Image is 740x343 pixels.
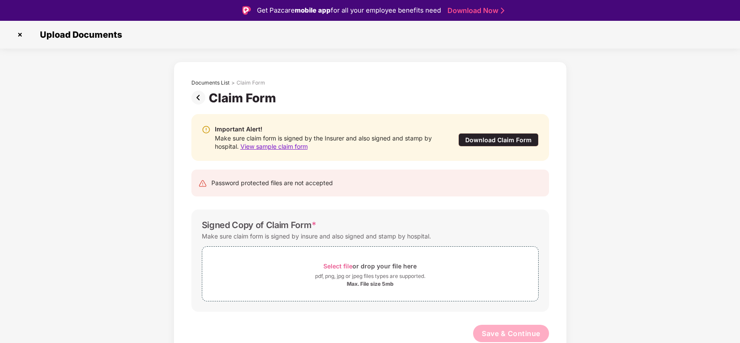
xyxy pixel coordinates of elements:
img: Logo [242,6,251,15]
span: Select file [323,262,352,270]
div: Make sure claim form is signed by insure and also signed and stamp by hospital. [202,230,431,242]
span: Select fileor drop your file herepdf, png, jpg or jpeg files types are supported.Max. File size 5mb [202,253,538,294]
div: or drop your file here [323,260,417,272]
button: Save & Continue [473,325,549,342]
a: Download Now [447,6,502,15]
div: Make sure claim form is signed by the Insurer and also signed and stamp by hospital. [215,134,441,150]
div: Get Pazcare for all your employee benefits need [257,5,441,16]
div: Documents List [191,79,230,86]
div: Download Claim Form [458,133,539,147]
div: Signed Copy of Claim Form [202,220,316,230]
div: pdf, png, jpg or jpeg files types are supported. [315,272,425,281]
strong: mobile app [295,6,331,14]
div: Claim Form [209,91,280,105]
img: svg+xml;base64,PHN2ZyBpZD0iUHJldi0zMngzMiIgeG1sbnM9Imh0dHA6Ly93d3cudzMub3JnLzIwMDAvc3ZnIiB3aWR0aD... [191,91,209,105]
div: Important Alert! [215,124,441,134]
img: svg+xml;base64,PHN2ZyBpZD0iQ3Jvc3MtMzJ4MzIiIHhtbG5zPSJodHRwOi8vd3d3LnczLm9yZy8yMDAwL3N2ZyIgd2lkdG... [13,28,27,42]
span: Upload Documents [31,29,126,40]
div: > [231,79,235,86]
img: svg+xml;base64,PHN2ZyB4bWxucz0iaHR0cDovL3d3dy53My5vcmcvMjAwMC9zdmciIHdpZHRoPSIyNCIgaGVpZ2h0PSIyNC... [198,179,207,188]
div: Max. File size 5mb [347,281,394,287]
img: Stroke [501,6,504,15]
img: svg+xml;base64,PHN2ZyBpZD0iV2FybmluZ18tXzIweDIwIiBkYXRhLW5hbWU9Ildhcm5pbmcgLSAyMHgyMCIgeG1sbnM9Im... [202,125,210,134]
span: View sample claim form [240,143,308,150]
div: Claim Form [237,79,265,86]
div: Password protected files are not accepted [211,178,333,188]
